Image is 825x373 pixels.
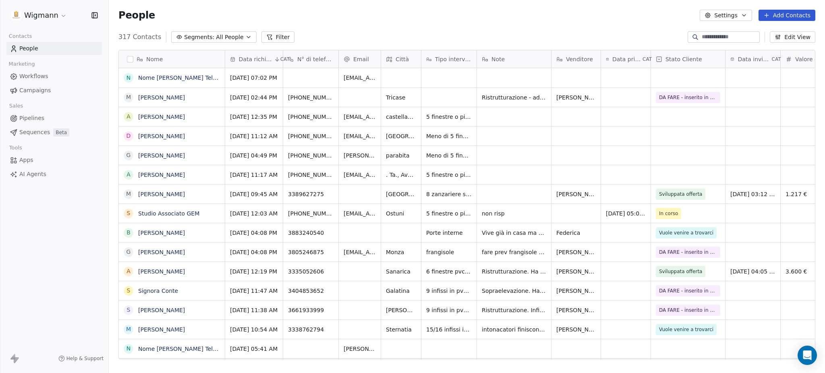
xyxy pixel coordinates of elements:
[344,113,376,121] span: [EMAIL_ADDRESS][DOMAIN_NAME]
[426,267,472,276] span: 6 finestre pvc bianco
[126,93,131,102] div: M
[126,228,131,237] div: B
[426,306,472,314] span: 9 infissi in pvc o all. + zanzariere + avvolgibili
[426,248,472,256] span: frangisole
[230,74,278,82] span: [DATE] 07:02 PM
[138,307,185,313] a: [PERSON_NAME]
[230,209,278,218] span: [DATE] 12:03 AM
[659,93,717,102] span: DA FARE - inserito in cartella
[230,171,278,179] span: [DATE] 11:17 AM
[288,306,334,314] span: 3661933999
[601,50,651,68] div: Data primo contattoCAT
[344,248,376,256] span: [EMAIL_ADDRESS][DOMAIN_NAME]
[10,8,68,22] button: Wigmann
[482,287,546,295] span: Sopraelevazione. Ha fatto infissi con noi nel 2012. Dice che non chiede altri preventivi perchè l...
[651,50,725,68] div: Stato Cliente
[11,10,21,20] img: 1630668995401.jpeg
[126,190,131,198] div: M
[138,94,185,101] a: [PERSON_NAME]
[138,288,178,294] a: Signora Conte
[19,72,48,81] span: Workflows
[726,50,780,68] div: Data invio offertaCAT
[288,267,334,276] span: 3335052606
[426,151,472,160] span: Meno di 5 finestre
[426,325,472,334] span: 15/16 infissi in pvc + avvolgibili
[426,229,472,237] span: Porte interne
[288,325,334,334] span: 3338762794
[126,248,131,256] div: G
[730,267,775,276] span: [DATE] 04:05 PM
[482,248,546,256] span: fare prev frangisole senza veletta - vedi mail per misure - frangisole mod. Z70 Colore 7035 o 801...
[288,229,334,237] span: 3883240540
[53,128,69,137] span: Beta
[386,171,416,179] span: . Ta., Avetrana
[482,93,546,102] span: Ristrutturazione - ad [DATE] deve terminare Idraulici -
[66,355,104,362] span: Help & Support
[659,209,678,218] span: In corso
[477,50,551,68] div: Note
[283,50,338,68] div: N° di telefono
[659,190,702,198] span: Sviluppata offerta
[6,84,102,97] a: Campaigns
[421,50,477,68] div: Tipo intervento
[386,190,416,198] span: [GEOGRAPHIC_DATA]
[738,55,770,63] span: Data invio offerta
[556,267,596,276] span: [PERSON_NAME]
[6,142,25,154] span: Tools
[344,345,376,353] span: [PERSON_NAME][EMAIL_ADDRESS][DOMAIN_NAME]
[612,55,641,63] span: Data primo contatto
[24,10,58,21] span: Wigmann
[126,267,131,276] div: A
[659,229,713,237] span: Vuole venire a trovarci
[344,209,376,218] span: [EMAIL_ADDRESS][DOMAIN_NAME]
[288,287,334,295] span: 3404853652
[230,113,278,121] span: [DATE] 12:35 PM
[643,56,652,62] span: CAT
[19,170,46,178] span: AI Agents
[126,344,131,353] div: N
[435,55,472,63] span: Tipo intervento
[138,346,815,352] a: Nome [PERSON_NAME] Telefono [PHONE_NUMBER] Città [PERSON_NAME] Email [EMAIL_ADDRESS][DOMAIN_NAME]...
[730,190,775,198] span: [DATE] 03:12 PM
[19,86,51,95] span: Campaigns
[386,93,416,102] span: Tricase
[127,286,131,295] div: S
[426,132,472,140] span: Meno di 5 finestre
[659,267,702,276] span: Sviluppata offerta
[138,191,185,197] a: [PERSON_NAME]
[288,151,334,160] span: [PHONE_NUMBER]
[288,93,334,102] span: [PHONE_NUMBER]
[225,50,283,68] div: Data richiestaCAT
[126,112,131,121] div: A
[138,230,185,236] a: [PERSON_NAME]
[556,287,596,295] span: [PERSON_NAME]
[700,10,752,21] button: Settings
[556,190,596,198] span: [PERSON_NAME]
[386,287,416,295] span: Galatina
[288,171,334,179] span: [PHONE_NUMBER]
[353,55,369,63] span: Email
[659,325,713,334] span: Vuole venire a trovarci
[606,209,646,218] span: [DATE] 05:04 PM
[6,126,102,139] a: SequencesBeta
[386,209,416,218] span: Ostuni
[344,151,376,160] span: [PERSON_NAME][EMAIL_ADDRESS][DOMAIN_NAME]
[126,325,131,334] div: M
[344,74,376,82] span: [EMAIL_ADDRESS][DOMAIN_NAME]
[288,190,334,198] span: 3389627275
[556,248,596,256] span: [PERSON_NAME]
[230,190,278,198] span: [DATE] 09:45 AM
[230,248,278,256] span: [DATE] 04:08 PM
[126,74,131,82] div: N
[426,171,472,179] span: 5 finestre o più di 5
[482,209,546,218] span: non risp
[798,346,817,365] div: Open Intercom Messenger
[6,153,102,167] a: Apps
[230,132,278,140] span: [DATE] 11:12 AM
[770,31,815,43] button: Edit View
[491,55,505,63] span: Note
[6,112,102,125] a: Pipelines
[146,55,163,63] span: Nome
[19,156,33,164] span: Apps
[386,113,416,121] span: castellabate [GEOGRAPHIC_DATA]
